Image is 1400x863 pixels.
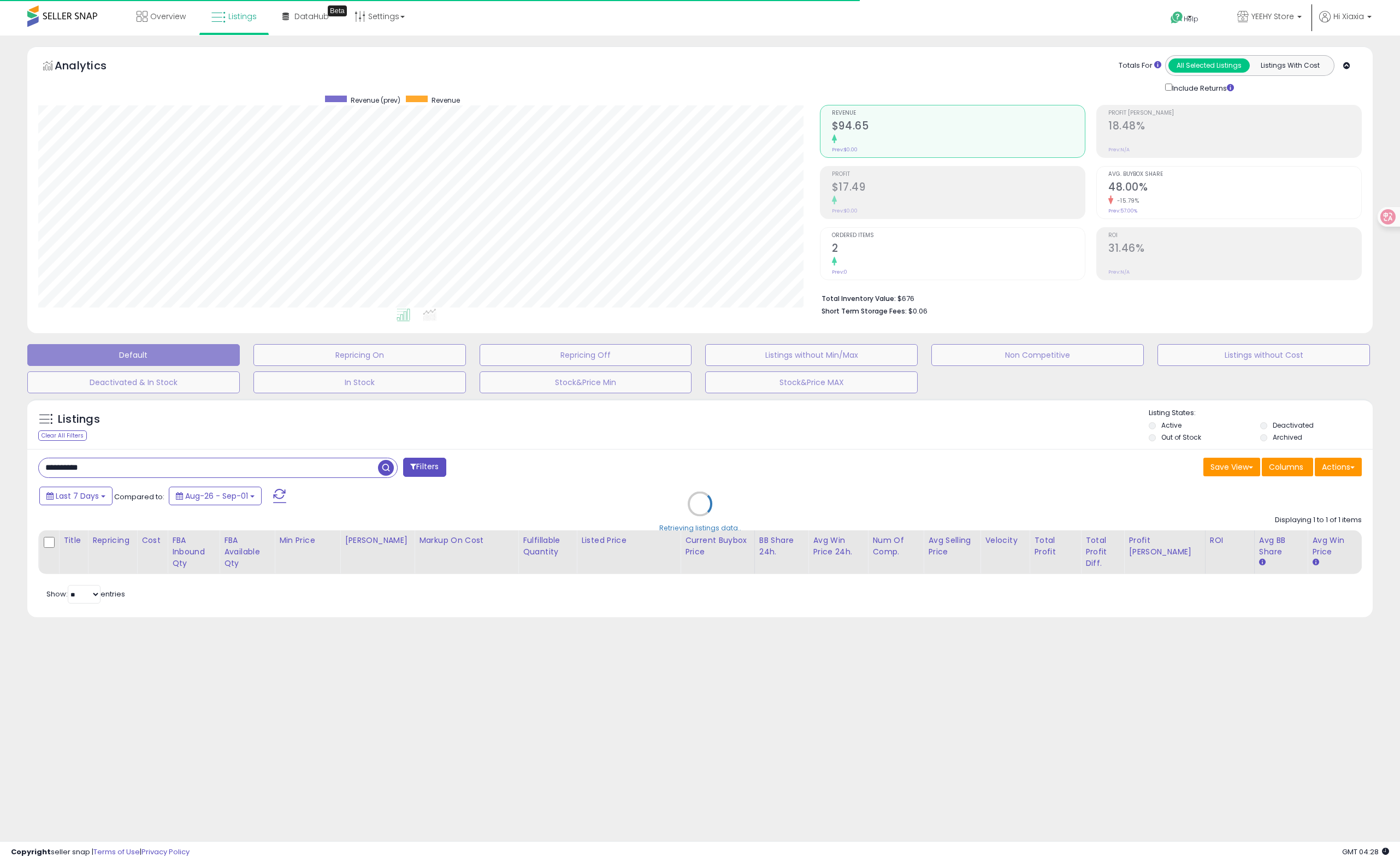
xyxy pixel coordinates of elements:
li: $676 [822,291,1354,304]
span: $0.06 [908,306,928,316]
small: Prev: N/A [1108,146,1130,153]
span: Listings [228,11,257,22]
button: In Stock [253,371,466,393]
button: Deactivated & In Stock [27,371,240,393]
h2: 18.48% [1108,120,1361,134]
span: Avg. Buybox Share [1108,172,1361,178]
span: Hi Xiaxia [1333,11,1364,22]
span: ROI [1108,233,1361,239]
button: Repricing Off [480,344,692,366]
div: Totals For [1119,61,1161,71]
button: Listings without Min/Max [705,344,918,366]
small: Prev: N/A [1108,269,1130,275]
span: Revenue [832,110,1085,116]
a: Help [1162,3,1220,36]
i: Get Help [1170,11,1184,25]
button: Listings With Cost [1249,58,1331,73]
span: Help [1184,14,1198,23]
span: Revenue (prev) [351,96,400,105]
button: All Selected Listings [1168,58,1250,73]
button: Non Competitive [931,344,1144,366]
button: Repricing On [253,344,466,366]
span: Ordered Items [832,233,1085,239]
span: Profit [832,172,1085,178]
button: Stock&Price Min [480,371,692,393]
span: Profit [PERSON_NAME] [1108,110,1361,116]
b: Short Term Storage Fees: [822,306,907,316]
a: Hi Xiaxia [1319,11,1372,36]
button: Listings without Cost [1157,344,1370,366]
span: YEEHY Store [1251,11,1294,22]
b: Total Inventory Value: [822,294,896,303]
div: Retrieving listings data.. [659,523,741,533]
span: DataHub [294,11,329,22]
button: Default [27,344,240,366]
small: -15.79% [1113,197,1139,205]
span: Revenue [432,96,460,105]
h2: 2 [832,242,1085,257]
span: Overview [150,11,186,22]
h2: $94.65 [832,120,1085,134]
h2: $17.49 [832,181,1085,196]
small: Prev: 0 [832,269,847,275]
small: Prev: $0.00 [832,146,858,153]
small: Prev: 57.00% [1108,208,1137,214]
small: Prev: $0.00 [832,208,858,214]
h2: 31.46% [1108,242,1361,257]
h5: Analytics [55,58,128,76]
h2: 48.00% [1108,181,1361,196]
div: Include Returns [1157,81,1247,94]
div: Tooltip anchor [328,5,347,16]
button: Stock&Price MAX [705,371,918,393]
